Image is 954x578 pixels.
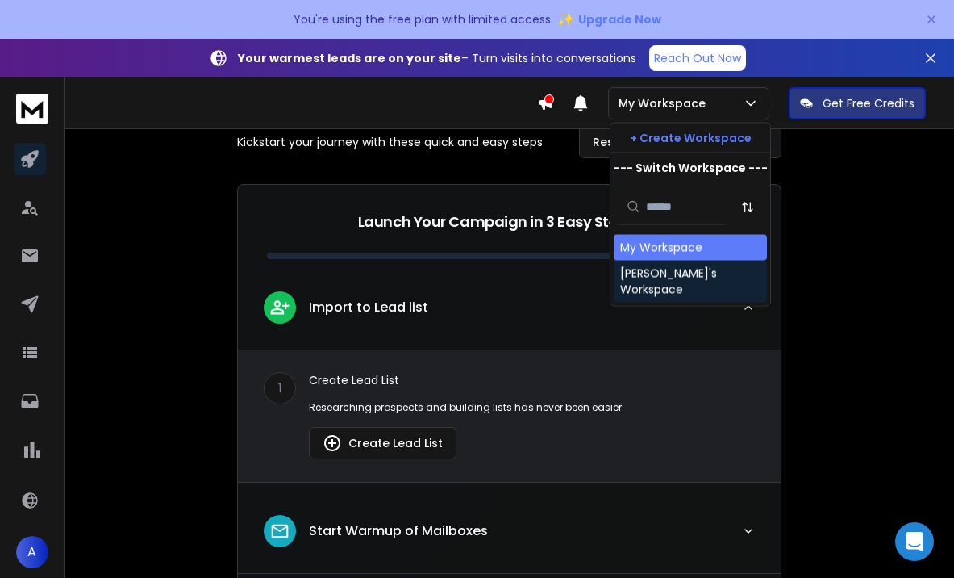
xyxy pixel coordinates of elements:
[269,297,290,317] img: lead
[309,401,755,414] p: Researching prospects and building lists has never been easier.
[309,298,428,317] p: Import to Lead list
[620,240,702,256] div: My Workspace
[323,433,342,453] img: lead
[16,536,48,568] button: A
[823,95,914,111] p: Get Free Credits
[614,160,768,176] p: --- Switch Workspace ---
[789,87,926,119] button: Get Free Credits
[895,522,934,561] div: Open Intercom Messenger
[579,126,681,158] button: Restart Tour
[358,211,635,233] p: Launch Your Campaign in 3 Easy Steps
[309,372,755,388] p: Create Lead List
[264,372,296,404] div: 1
[630,130,752,146] p: + Create Workspace
[557,8,575,31] span: ✨
[731,191,764,223] button: Sort by Sort A-Z
[309,427,456,459] button: Create Lead List
[238,50,461,66] strong: Your warmest leads are on your site
[238,50,636,66] p: – Turn visits into conversations
[649,45,746,71] a: Reach Out Now
[16,94,48,124] img: logo
[557,3,661,36] button: ✨Upgrade Now
[309,521,488,541] p: Start Warmup of Mailboxes
[269,521,290,542] img: lead
[294,11,551,27] p: You're using the free plan with limited access
[238,502,781,573] button: leadStart Warmup of Mailboxes
[610,124,770,153] button: + Create Workspace
[619,95,712,111] p: My Workspace
[620,266,760,298] div: [PERSON_NAME]'s Workspace
[578,11,661,27] span: Upgrade Now
[654,50,741,66] p: Reach Out Now
[237,134,543,150] p: Kickstart your journey with these quick and easy steps
[238,350,781,482] div: leadImport to Lead list
[238,279,781,350] button: leadImport to Lead list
